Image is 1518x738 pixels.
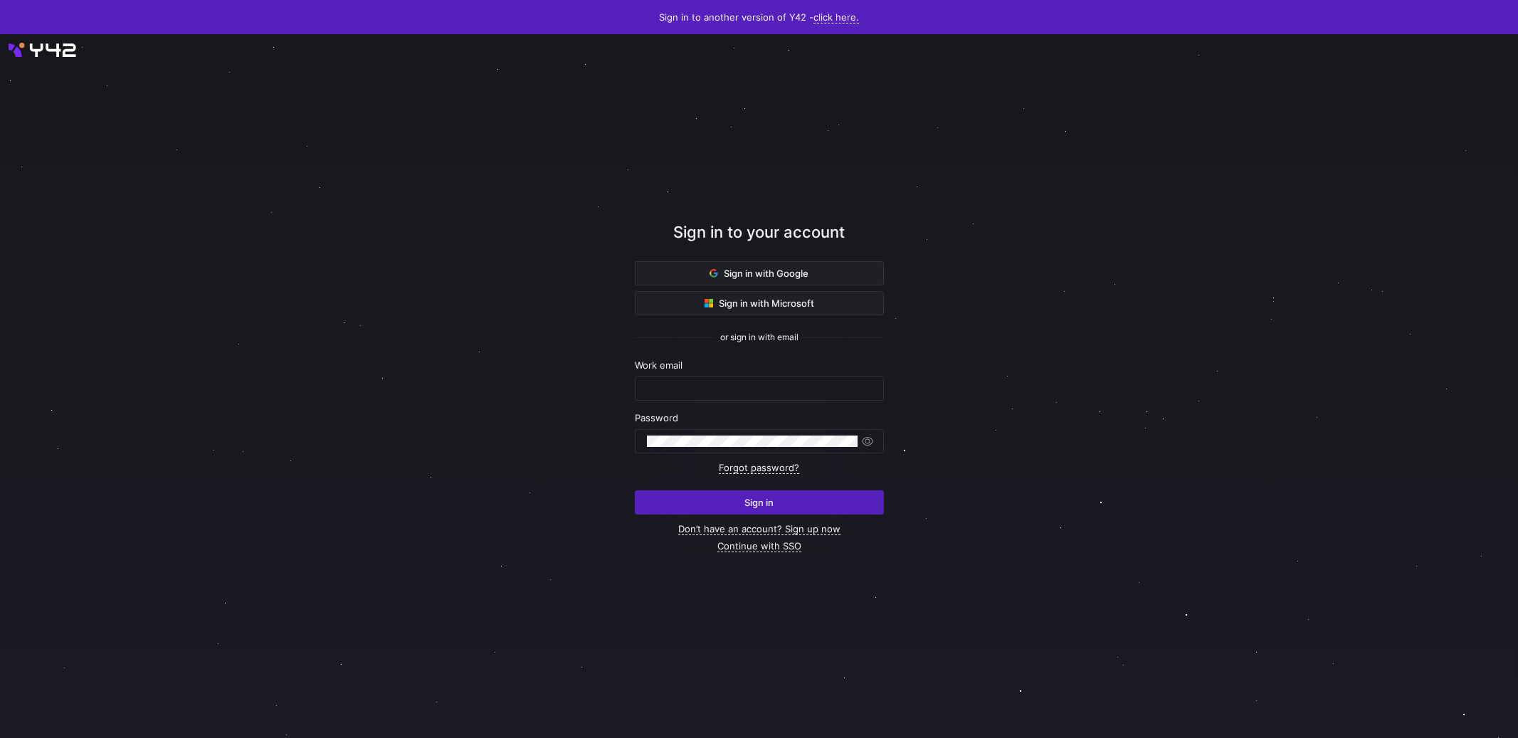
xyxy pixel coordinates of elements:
[719,462,799,474] a: Forgot password?
[705,297,814,309] span: Sign in with Microsoft
[678,523,840,535] a: Don’t have an account? Sign up now
[635,261,884,285] button: Sign in with Google
[813,11,859,23] a: click here.
[635,221,884,261] div: Sign in to your account
[720,332,798,342] span: or sign in with email
[635,490,884,515] button: Sign in
[710,268,808,279] span: Sign in with Google
[635,359,682,371] span: Work email
[635,412,678,423] span: Password
[744,497,774,508] span: Sign in
[635,291,884,315] button: Sign in with Microsoft
[717,540,801,552] a: Continue with SSO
